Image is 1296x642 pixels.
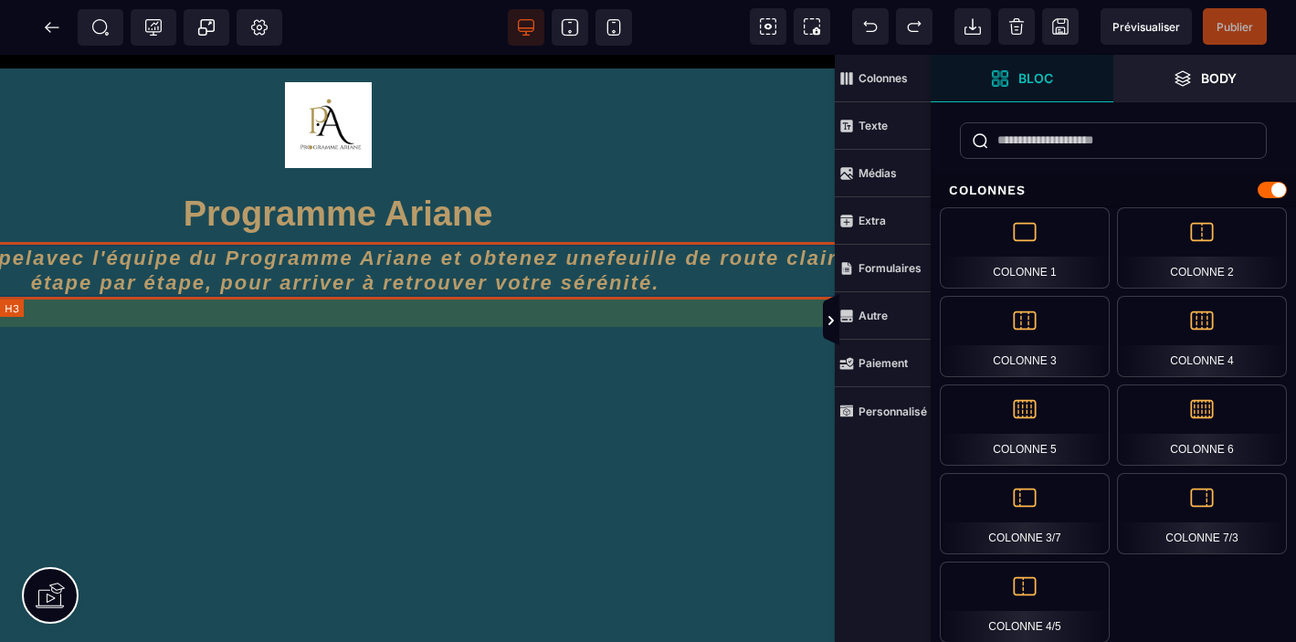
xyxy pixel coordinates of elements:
[1117,296,1287,377] div: Colonne 4
[954,8,991,45] span: Importer
[78,9,123,46] span: Métadata SEO
[859,309,888,322] strong: Autre
[835,340,931,387] span: Paiement
[1217,20,1253,34] span: Publier
[1117,384,1287,466] div: Colonne 6
[940,473,1110,554] div: Colonne 3/7
[508,9,544,46] span: Voir bureau
[595,9,632,46] span: Voir mobile
[1018,71,1053,85] strong: Bloc
[250,18,269,37] span: Réglages Body
[835,55,931,102] span: Colonnes
[896,8,932,45] span: Rétablir
[1042,8,1079,45] span: Enregistrer
[859,356,908,370] strong: Paiement
[144,18,163,37] span: Tracking
[940,384,1110,466] div: Colonne 5
[1101,8,1192,45] span: Aperçu
[552,9,588,46] span: Voir tablette
[940,296,1110,377] div: Colonne 3
[184,9,229,46] span: Créer une alerte modale
[940,207,1110,289] div: Colonne 1
[607,192,850,216] i: feuille de route claire
[859,71,908,85] strong: Colonnes
[131,9,176,46] span: Code de suivi
[931,174,1296,207] div: Colonnes
[835,387,931,435] span: Personnalisé
[835,197,931,245] span: Extra
[1201,71,1237,85] strong: Body
[1203,8,1267,45] span: Enregistrer le contenu
[285,27,371,113] img: 86f9949f2cf3e8b347727cc311be656f_Logo_Programme.png
[34,9,70,46] span: Retour
[859,405,927,418] strong: Personnalisé
[91,18,110,37] span: SEO
[931,55,1113,102] span: Ouvrir les blocs
[859,119,888,132] strong: Texte
[835,292,931,340] span: Autre
[859,166,897,180] strong: Médias
[998,8,1035,45] span: Nettoyage
[1113,55,1296,102] span: Ouvrir les calques
[852,8,889,45] span: Défaire
[1117,207,1287,289] div: Colonne 2
[859,261,922,275] strong: Formulaires
[835,245,931,292] span: Formulaires
[794,8,830,45] span: Capture d'écran
[835,102,931,150] span: Texte
[237,9,282,46] span: Favicon
[750,8,786,45] span: Voir les composants
[859,214,886,227] strong: Extra
[1112,20,1180,34] span: Prévisualiser
[835,150,931,197] span: Médias
[197,18,216,37] span: Popup
[931,294,949,349] span: Afficher les vues
[1117,473,1287,554] div: Colonne 7/3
